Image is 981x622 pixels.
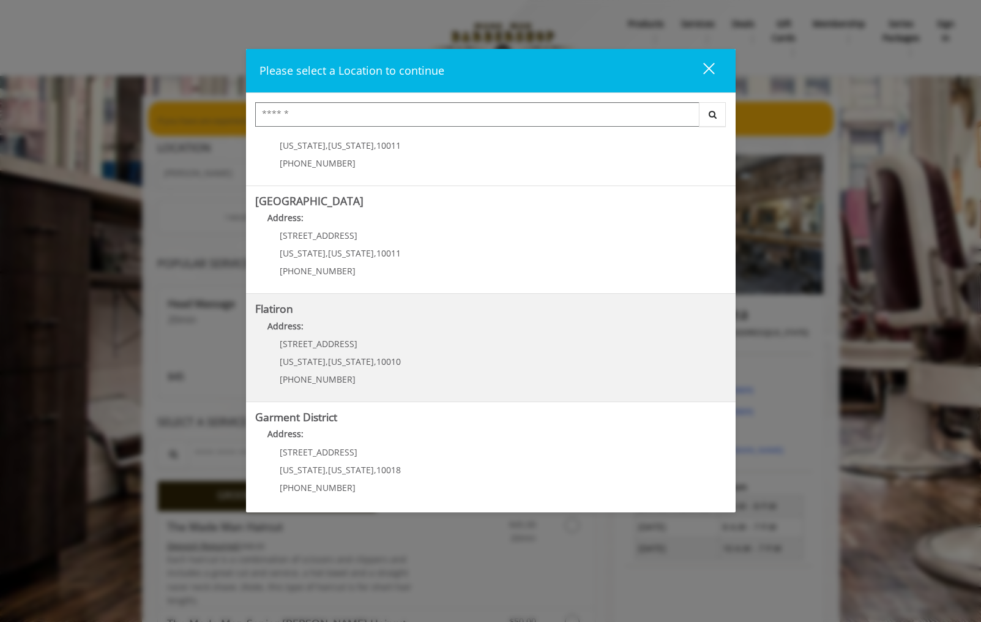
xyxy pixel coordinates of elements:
[706,110,720,119] i: Search button
[280,338,357,350] span: [STREET_ADDRESS]
[259,63,444,78] span: Please select a Location to continue
[280,230,357,241] span: [STREET_ADDRESS]
[280,247,326,259] span: [US_STATE]
[280,265,356,277] span: [PHONE_NUMBER]
[280,373,356,385] span: [PHONE_NUMBER]
[280,446,357,458] span: [STREET_ADDRESS]
[376,140,401,151] span: 10011
[280,482,356,493] span: [PHONE_NUMBER]
[374,140,376,151] span: ,
[280,464,326,476] span: [US_STATE]
[255,193,364,208] b: [GEOGRAPHIC_DATA]
[267,320,304,332] b: Address:
[326,464,328,476] span: ,
[280,157,356,169] span: [PHONE_NUMBER]
[328,247,374,259] span: [US_STATE]
[267,428,304,440] b: Address:
[328,356,374,367] span: [US_STATE]
[374,464,376,476] span: ,
[267,212,304,223] b: Address:
[280,356,326,367] span: [US_STATE]
[255,410,337,424] b: Garment District
[326,356,328,367] span: ,
[326,247,328,259] span: ,
[328,140,374,151] span: [US_STATE]
[376,356,401,367] span: 10010
[376,464,401,476] span: 10018
[681,58,722,83] button: close dialog
[255,102,726,133] div: Center Select
[374,247,376,259] span: ,
[255,102,699,127] input: Search Center
[376,247,401,259] span: 10011
[280,140,326,151] span: [US_STATE]
[328,464,374,476] span: [US_STATE]
[374,356,376,367] span: ,
[689,62,714,80] div: close dialog
[326,140,328,151] span: ,
[255,301,293,316] b: Flatiron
